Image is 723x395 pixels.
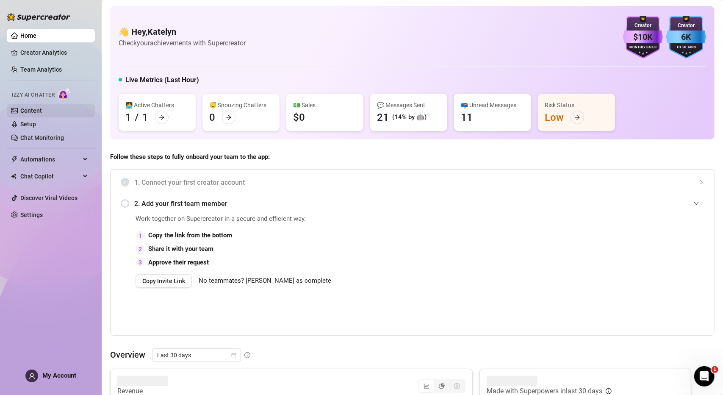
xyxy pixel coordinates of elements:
div: 2 [136,245,145,254]
span: info-circle [606,388,612,394]
div: Total Fans [666,45,706,50]
div: Creator [666,22,706,30]
div: (14% by 🤖) [392,112,427,122]
a: Chat Monitoring [20,134,64,141]
span: Work together on Supercreator in a secure and efficient way. [136,214,513,224]
div: 👩‍💻 Active Chatters [125,100,189,110]
span: No teammates? [PERSON_NAME] as complete [199,276,331,286]
span: My Account [42,372,76,379]
span: dollar-circle [454,383,460,389]
span: arrow-right [226,114,232,120]
span: arrow-right [159,114,165,120]
div: 1 [136,231,145,240]
h5: Live Metrics (Last Hour) [125,75,199,85]
a: Content [20,107,42,114]
div: 3 [136,258,145,267]
a: Creator Analytics [20,46,88,59]
img: AI Chatter [58,88,71,100]
span: collapsed [699,180,704,185]
div: Risk Status [545,100,608,110]
div: 21 [377,111,389,124]
div: 📪 Unread Messages [461,100,524,110]
div: 6K [666,31,706,44]
div: 11 [461,111,473,124]
span: 2. Add your first team member [134,198,704,209]
div: 💵 Sales [293,100,357,110]
div: 1 [142,111,148,124]
a: Home [20,32,36,39]
h4: 👋 Hey, Katelyn [119,26,246,38]
div: segmented control [418,379,465,393]
div: 1 [125,111,131,124]
span: line-chart [424,383,429,389]
span: Chat Copilot [20,170,80,183]
a: Settings [20,211,43,218]
div: Creator [623,22,663,30]
span: 1 [712,366,718,373]
span: arrow-right [574,114,580,120]
img: logo-BBDzfeDw.svg [7,13,70,21]
div: $10K [623,31,663,44]
span: Izzy AI Chatter [12,91,55,99]
strong: Share it with your team [148,245,213,253]
span: Last 30 days [157,349,236,362]
img: Chat Copilot [11,173,17,179]
div: Monthly Sales [623,45,663,50]
a: Team Analytics [20,66,62,73]
div: 😴 Snoozing Chatters [209,100,273,110]
a: Discover Viral Videos [20,195,78,201]
span: 1. Connect your first creator account [134,177,704,188]
span: Automations [20,153,80,166]
div: 2. Add your first team member [121,193,704,214]
strong: Copy the link from the bottom [148,231,232,239]
img: blue-badge-DgoSNQY1.svg [666,16,706,58]
strong: Approve their request [148,259,209,266]
span: calendar [231,353,236,358]
div: $0 [293,111,305,124]
div: 💬 Messages Sent [377,100,440,110]
button: Copy Invite Link [136,274,192,288]
span: info-circle [244,352,250,358]
div: 1. Connect your first creator account [121,172,704,193]
a: Setup [20,121,36,128]
img: purple-badge-B9DA21FR.svg [623,16,663,58]
span: Copy Invite Link [142,278,185,284]
article: Check your achievements with Supercreator [119,38,246,48]
span: user [29,373,35,379]
iframe: Adding Team Members [535,214,704,323]
span: thunderbolt [11,156,18,163]
span: pie-chart [439,383,445,389]
div: 0 [209,111,215,124]
iframe: Intercom live chat [694,366,715,387]
span: expanded [694,201,699,206]
article: Overview [110,348,145,361]
strong: Follow these steps to fully onboard your team to the app: [110,153,270,161]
